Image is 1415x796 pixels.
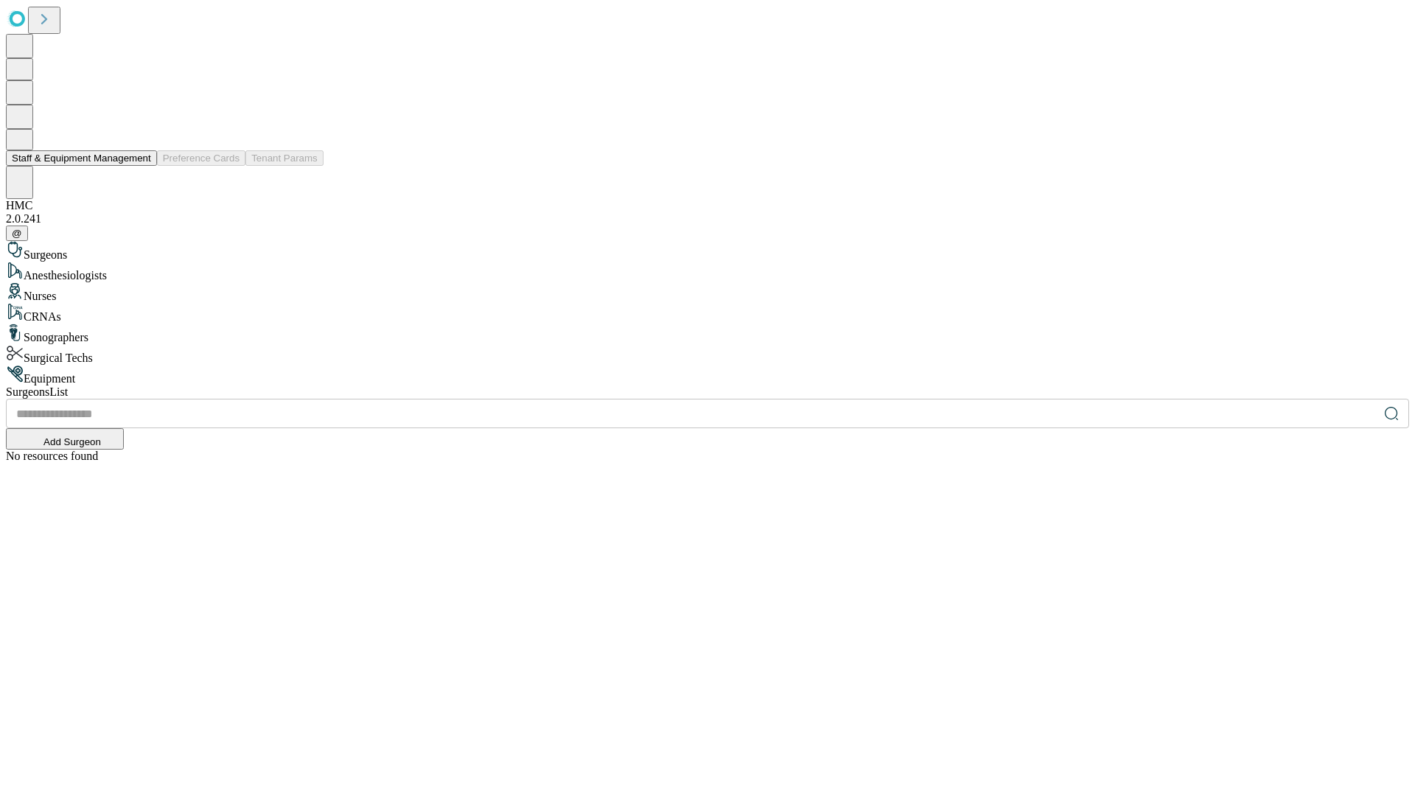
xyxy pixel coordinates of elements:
[245,150,324,166] button: Tenant Params
[6,428,124,450] button: Add Surgeon
[43,436,101,447] span: Add Surgeon
[6,212,1409,226] div: 2.0.241
[6,150,157,166] button: Staff & Equipment Management
[6,385,1409,399] div: Surgeons List
[6,303,1409,324] div: CRNAs
[6,365,1409,385] div: Equipment
[157,150,245,166] button: Preference Cards
[6,282,1409,303] div: Nurses
[6,450,1409,463] div: No resources found
[6,262,1409,282] div: Anesthesiologists
[6,324,1409,344] div: Sonographers
[6,344,1409,365] div: Surgical Techs
[6,199,1409,212] div: HMC
[12,228,22,239] span: @
[6,241,1409,262] div: Surgeons
[6,226,28,241] button: @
